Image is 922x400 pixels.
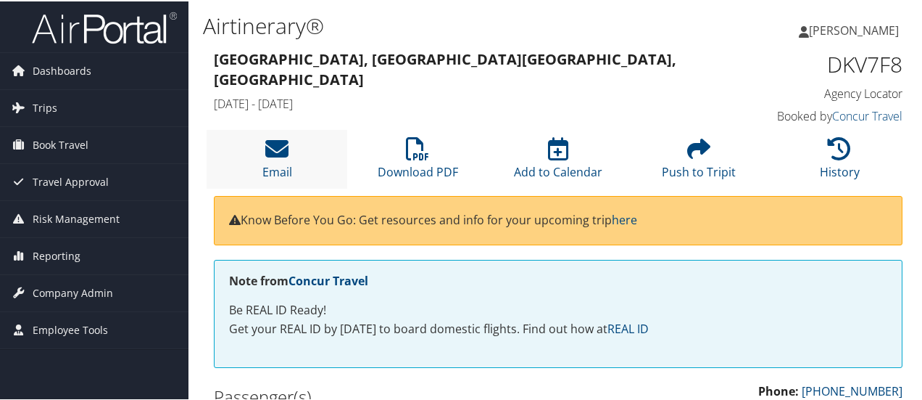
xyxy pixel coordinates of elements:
[229,272,368,287] strong: Note from
[662,144,736,179] a: Push to Tripit
[33,89,57,125] span: Trips
[378,144,458,179] a: Download PDF
[802,382,902,398] a: [PHONE_NUMBER]
[747,107,902,123] h4: Booked by
[33,126,88,162] span: Book Travel
[758,382,799,398] strong: Phone:
[33,52,91,88] span: Dashboards
[820,144,860,179] a: History
[214,94,725,110] h4: [DATE] - [DATE]
[33,237,80,273] span: Reporting
[612,211,637,226] a: here
[229,210,887,229] p: Know Before You Go: Get resources and info for your upcoming trip
[747,84,902,100] h4: Agency Locator
[33,274,113,310] span: Company Admin
[229,300,887,337] p: Be REAL ID Ready! Get your REAL ID by [DATE] to board domestic flights. Find out how at
[33,311,108,347] span: Employee Tools
[514,144,602,179] a: Add to Calendar
[809,21,899,37] span: [PERSON_NAME]
[32,9,177,44] img: airportal-logo.png
[832,107,902,123] a: Concur Travel
[33,200,120,236] span: Risk Management
[203,9,676,40] h1: Airtinerary®
[214,48,676,88] strong: [GEOGRAPHIC_DATA], [GEOGRAPHIC_DATA] [GEOGRAPHIC_DATA], [GEOGRAPHIC_DATA]
[799,7,913,51] a: [PERSON_NAME]
[747,48,902,78] h1: DKV7F8
[33,163,109,199] span: Travel Approval
[607,319,649,335] a: REAL ID
[288,272,368,287] a: Concur Travel
[262,144,292,179] a: Email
